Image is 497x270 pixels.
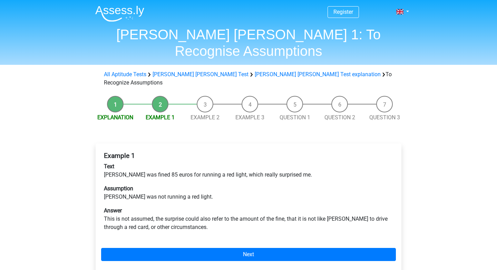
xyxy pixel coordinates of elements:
[369,114,400,121] a: Question 3
[104,185,133,192] b: Assumption
[146,114,175,121] a: Example 1
[97,114,133,121] a: Explanation
[255,71,381,78] a: [PERSON_NAME] [PERSON_NAME] Test explanation
[101,248,396,261] a: Next
[95,6,144,22] img: Assessly
[333,9,353,15] a: Register
[280,114,310,121] a: Question 1
[153,71,248,78] a: [PERSON_NAME] [PERSON_NAME] Test
[104,184,393,201] p: [PERSON_NAME] was not running a red light.
[104,71,146,78] a: All Aptitude Tests
[104,162,393,179] p: [PERSON_NAME] was fined 85 euros for running a red light, which really surprised me.
[235,114,264,121] a: Example 3
[104,207,122,214] b: Answer
[90,26,407,59] h1: [PERSON_NAME] [PERSON_NAME] 1: To Recognise Assumptions
[191,114,220,121] a: Example 2
[104,163,114,170] b: Text
[324,114,355,121] a: Question 2
[104,207,393,231] p: This is not assumed, the surprise could also refer to the amount of the fine, that it is not like...
[104,152,135,160] b: Example 1
[101,70,396,87] div: To Recognize Assumptions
